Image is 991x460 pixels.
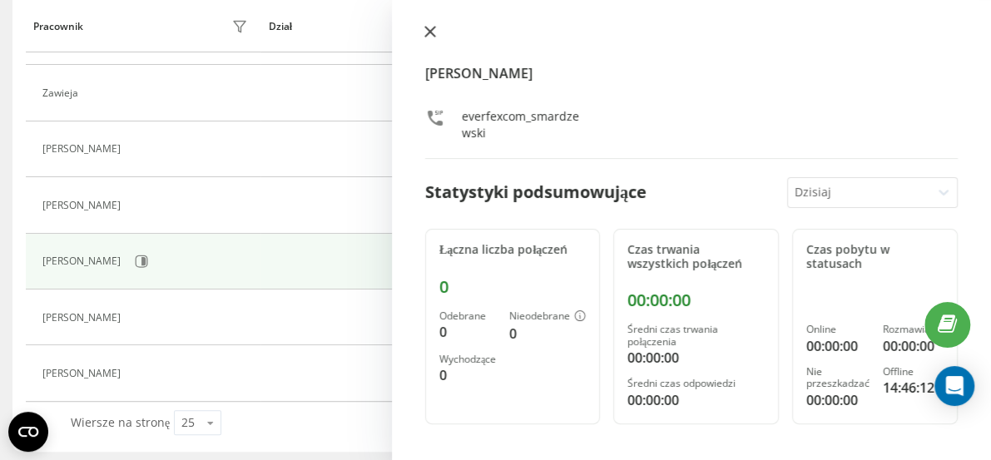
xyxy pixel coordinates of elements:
[627,290,765,310] div: 00:00:00
[627,378,765,389] div: Średni czas odpowiedzi
[883,378,944,398] div: 14:46:12
[462,108,581,141] div: everfexcom_smardzewski
[806,366,870,390] div: Nie przeszkadzać
[42,312,125,324] div: [PERSON_NAME]
[269,21,292,32] div: Dział
[627,243,765,271] div: Czas trwania wszystkich połączeń
[627,390,765,410] div: 00:00:00
[439,277,586,297] div: 0
[883,366,944,378] div: Offline
[627,324,765,348] div: Średni czas trwania połączenia
[509,310,586,324] div: Nieodebrane
[71,414,170,430] span: Wiersze na stronę
[42,255,125,267] div: [PERSON_NAME]
[425,180,647,205] div: Statystyki podsumowujące
[806,243,944,271] div: Czas pobytu w statusach
[509,324,586,344] div: 0
[883,324,944,335] div: Rozmawia
[181,414,195,431] div: 25
[439,243,586,257] div: Łączna liczba połączeń
[8,412,48,452] button: Open CMP widget
[806,390,870,410] div: 00:00:00
[439,365,496,385] div: 0
[42,200,125,211] div: [PERSON_NAME]
[42,368,125,379] div: [PERSON_NAME]
[806,324,870,335] div: Online
[439,354,496,365] div: Wychodzące
[42,87,82,99] div: Zawieja
[42,143,125,155] div: [PERSON_NAME]
[627,348,765,368] div: 00:00:00
[883,336,944,356] div: 00:00:00
[439,310,496,322] div: Odebrane
[425,63,958,83] h4: [PERSON_NAME]
[33,21,83,32] div: Pracownik
[439,322,496,342] div: 0
[934,366,974,406] div: Open Intercom Messenger
[806,336,870,356] div: 00:00:00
